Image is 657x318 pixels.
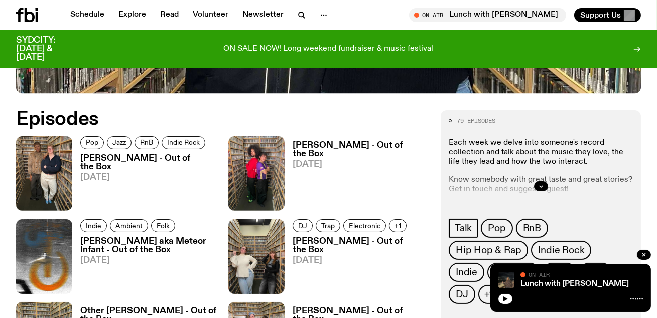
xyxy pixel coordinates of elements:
[285,141,429,211] a: [PERSON_NAME] - Out of the Box[DATE]
[449,219,478,238] a: Talk
[316,219,340,232] a: Trap
[531,241,591,260] a: Indie Rock
[456,245,521,256] span: Hip Hop & Rap
[538,245,584,256] span: Indie Rock
[293,219,313,232] a: DJ
[543,263,576,282] a: Soul
[449,285,475,304] a: DJ
[529,271,550,278] span: On Air
[80,237,216,254] h3: [PERSON_NAME] aka Meteor Infant - Out of the Box
[64,8,110,22] a: Schedule
[162,136,205,149] a: Indie Rock
[298,222,307,229] span: DJ
[389,219,407,232] button: +1
[285,237,429,294] a: [PERSON_NAME] - Out of the Box[DATE]
[112,8,152,22] a: Explore
[516,219,548,238] a: RnB
[86,139,98,146] span: Pop
[449,263,484,282] a: Indie
[523,223,541,234] span: RnB
[80,256,216,265] span: [DATE]
[80,136,104,149] a: Pop
[140,139,153,146] span: RnB
[16,110,429,128] h2: Episodes
[293,141,429,158] h3: [PERSON_NAME] - Out of the Box
[228,219,285,294] img: https://media.fbi.radio/images/IMG_7702.jpg
[115,222,143,229] span: Ambient
[478,285,505,304] button: +13
[487,263,540,282] a: Ambient
[110,219,148,232] a: Ambient
[449,241,528,260] a: Hip Hop & Rap
[579,263,612,282] a: Folk
[151,219,175,232] a: Folk
[228,136,285,211] img: Matt Do & Zion Garcia
[135,136,159,149] a: RnB
[16,36,80,62] h3: SYDCITY: [DATE] & [DATE]
[395,222,401,229] span: +1
[457,118,495,124] span: 79 episodes
[157,222,170,229] span: Folk
[293,160,429,169] span: [DATE]
[72,237,216,294] a: [PERSON_NAME] aka Meteor Infant - Out of the Box[DATE]
[293,237,429,254] h3: [PERSON_NAME] - Out of the Box
[456,267,477,278] span: Indie
[167,139,200,146] span: Indie Rock
[224,45,434,54] p: ON SALE NOW! Long weekend fundraiser & music festival
[498,272,514,288] img: Izzy Page stands above looking down at Opera Bar. She poses in front of the Harbour Bridge in the...
[484,289,499,300] span: +13
[455,223,472,234] span: Talk
[349,222,380,229] span: Electronic
[187,8,234,22] a: Volunteer
[456,289,468,300] span: DJ
[481,219,512,238] a: Pop
[16,136,72,211] img: Kate Saap & Lynn Harries
[293,256,429,265] span: [DATE]
[154,8,185,22] a: Read
[321,222,335,229] span: Trap
[488,223,505,234] span: Pop
[449,138,633,167] p: Each week we delve into someone's record collection and talk about the music they love, the life ...
[72,154,216,211] a: [PERSON_NAME] - Out of the Box[DATE]
[16,219,72,294] img: An arty glitched black and white photo of Liam treading water in a creek or river.
[520,280,629,288] a: Lunch with [PERSON_NAME]
[574,8,641,22] button: Support Us
[409,8,566,22] button: On AirLunch with [PERSON_NAME]
[80,173,216,182] span: [DATE]
[580,11,621,20] span: Support Us
[107,136,132,149] a: Jazz
[86,222,101,229] span: Indie
[80,219,107,232] a: Indie
[80,154,216,171] h3: [PERSON_NAME] - Out of the Box
[343,219,386,232] a: Electronic
[112,139,126,146] span: Jazz
[236,8,290,22] a: Newsletter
